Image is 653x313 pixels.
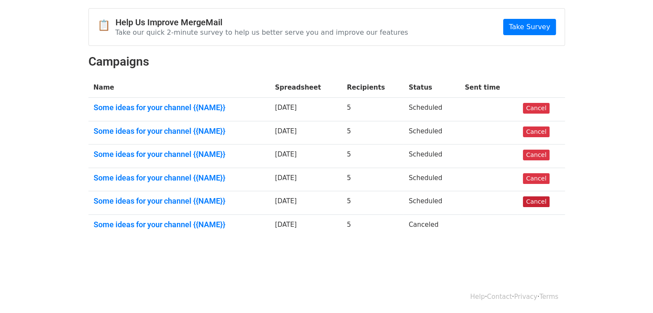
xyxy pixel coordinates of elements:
[270,98,342,121] td: [DATE]
[487,293,512,301] a: Contact
[523,173,549,184] a: Cancel
[94,150,265,159] a: Some ideas for your channel {{NAME}}
[342,121,404,144] td: 5
[97,19,115,32] span: 📋
[404,78,460,98] th: Status
[460,78,518,98] th: Sent time
[610,272,653,313] iframe: Chat Widget
[342,215,404,238] td: 5
[342,98,404,121] td: 5
[94,126,265,136] a: Some ideas for your channel {{NAME}}
[523,196,549,207] a: Cancel
[342,78,404,98] th: Recipients
[523,103,549,114] a: Cancel
[94,196,265,206] a: Some ideas for your channel {{NAME}}
[342,168,404,191] td: 5
[404,168,460,191] td: Scheduled
[523,150,549,160] a: Cancel
[88,78,270,98] th: Name
[404,121,460,144] td: Scheduled
[270,121,342,144] td: [DATE]
[270,215,342,238] td: [DATE]
[342,191,404,215] td: 5
[115,17,408,27] h4: Help Us Improve MergeMail
[94,173,265,183] a: Some ideas for your channel {{NAME}}
[539,293,558,301] a: Terms
[523,126,549,137] a: Cancel
[514,293,537,301] a: Privacy
[270,144,342,168] td: [DATE]
[115,28,408,37] p: Take our quick 2-minute survey to help us better serve you and improve our features
[94,103,265,112] a: Some ideas for your channel {{NAME}}
[404,144,460,168] td: Scheduled
[404,98,460,121] td: Scheduled
[270,168,342,191] td: [DATE]
[94,220,265,229] a: Some ideas for your channel {{NAME}}
[404,215,460,238] td: Canceled
[88,54,565,69] h2: Campaigns
[470,293,485,301] a: Help
[270,78,342,98] th: Spreadsheet
[342,144,404,168] td: 5
[270,191,342,215] td: [DATE]
[404,191,460,215] td: Scheduled
[503,19,556,35] a: Take Survey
